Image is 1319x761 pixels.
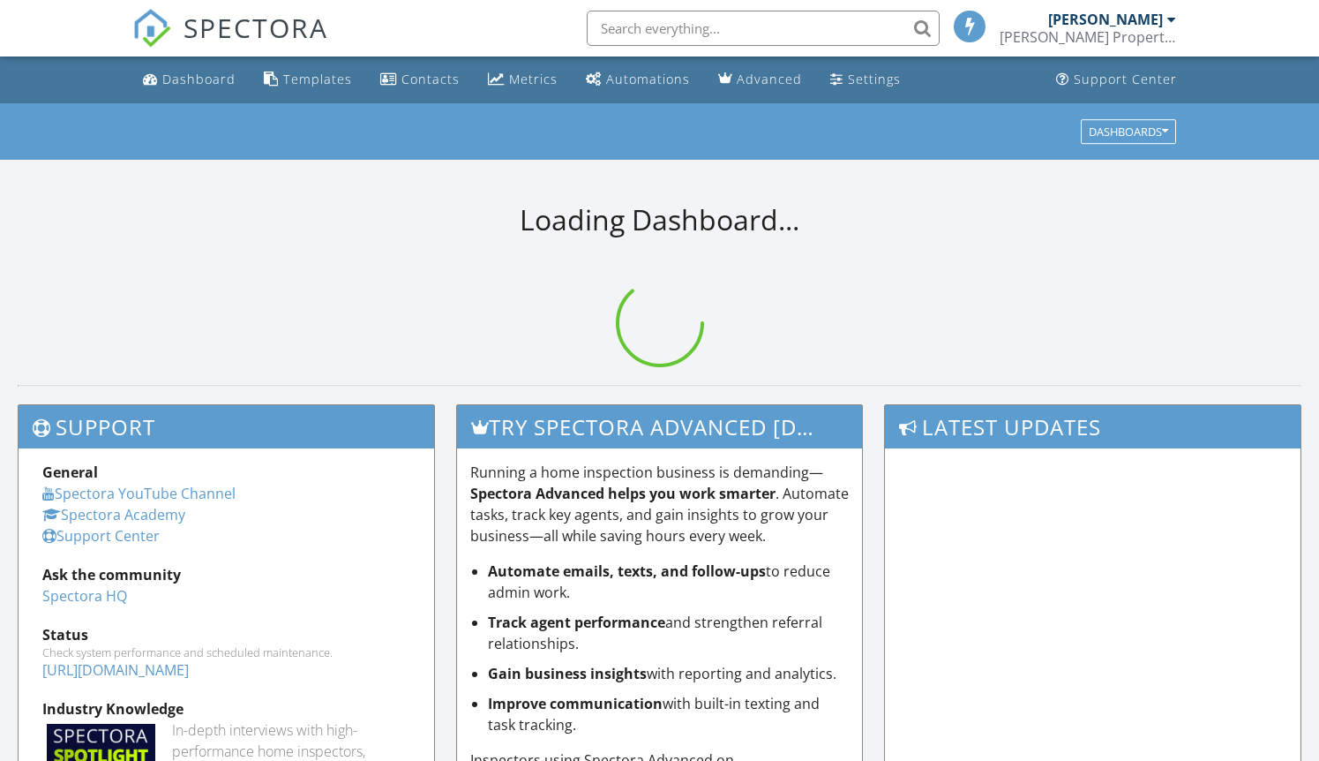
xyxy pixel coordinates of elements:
[257,64,359,96] a: Templates
[373,64,467,96] a: Contacts
[457,405,862,448] h3: Try spectora advanced [DATE]
[1074,71,1177,87] div: Support Center
[579,64,697,96] a: Automations (Basic)
[162,71,236,87] div: Dashboard
[401,71,460,87] div: Contacts
[1049,64,1184,96] a: Support Center
[42,624,410,645] div: Status
[823,64,908,96] a: Settings
[737,71,802,87] div: Advanced
[42,586,127,606] a: Spectora HQ
[470,484,776,503] strong: Spectora Advanced helps you work smarter
[42,660,189,680] a: [URL][DOMAIN_NAME]
[488,664,647,683] strong: Gain business insights
[42,505,185,524] a: Spectora Academy
[488,612,849,654] li: and strengthen referral relationships.
[488,561,766,581] strong: Automate emails, texts, and follow-ups
[481,64,565,96] a: Metrics
[1081,119,1176,144] button: Dashboards
[1000,28,1176,46] div: Anderson Property Inspections
[283,71,352,87] div: Templates
[42,564,410,585] div: Ask the community
[711,64,809,96] a: Advanced
[1048,11,1163,28] div: [PERSON_NAME]
[132,9,171,48] img: The Best Home Inspection Software - Spectora
[42,698,410,720] div: Industry Knowledge
[19,405,434,448] h3: Support
[848,71,901,87] div: Settings
[42,645,410,659] div: Check system performance and scheduled maintenance.
[42,484,236,503] a: Spectora YouTube Channel
[136,64,243,96] a: Dashboard
[470,462,849,546] p: Running a home inspection business is demanding— . Automate tasks, track key agents, and gain ins...
[488,613,665,632] strong: Track agent performance
[488,663,849,684] li: with reporting and analytics.
[488,694,663,713] strong: Improve communication
[132,24,328,61] a: SPECTORA
[606,71,690,87] div: Automations
[184,9,328,46] span: SPECTORA
[488,693,849,735] li: with built-in texting and task tracking.
[42,463,98,482] strong: General
[1089,125,1168,138] div: Dashboards
[42,526,160,546] a: Support Center
[587,11,940,46] input: Search everything...
[885,405,1300,448] h3: Latest Updates
[488,561,849,603] li: to reduce admin work.
[509,71,558,87] div: Metrics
